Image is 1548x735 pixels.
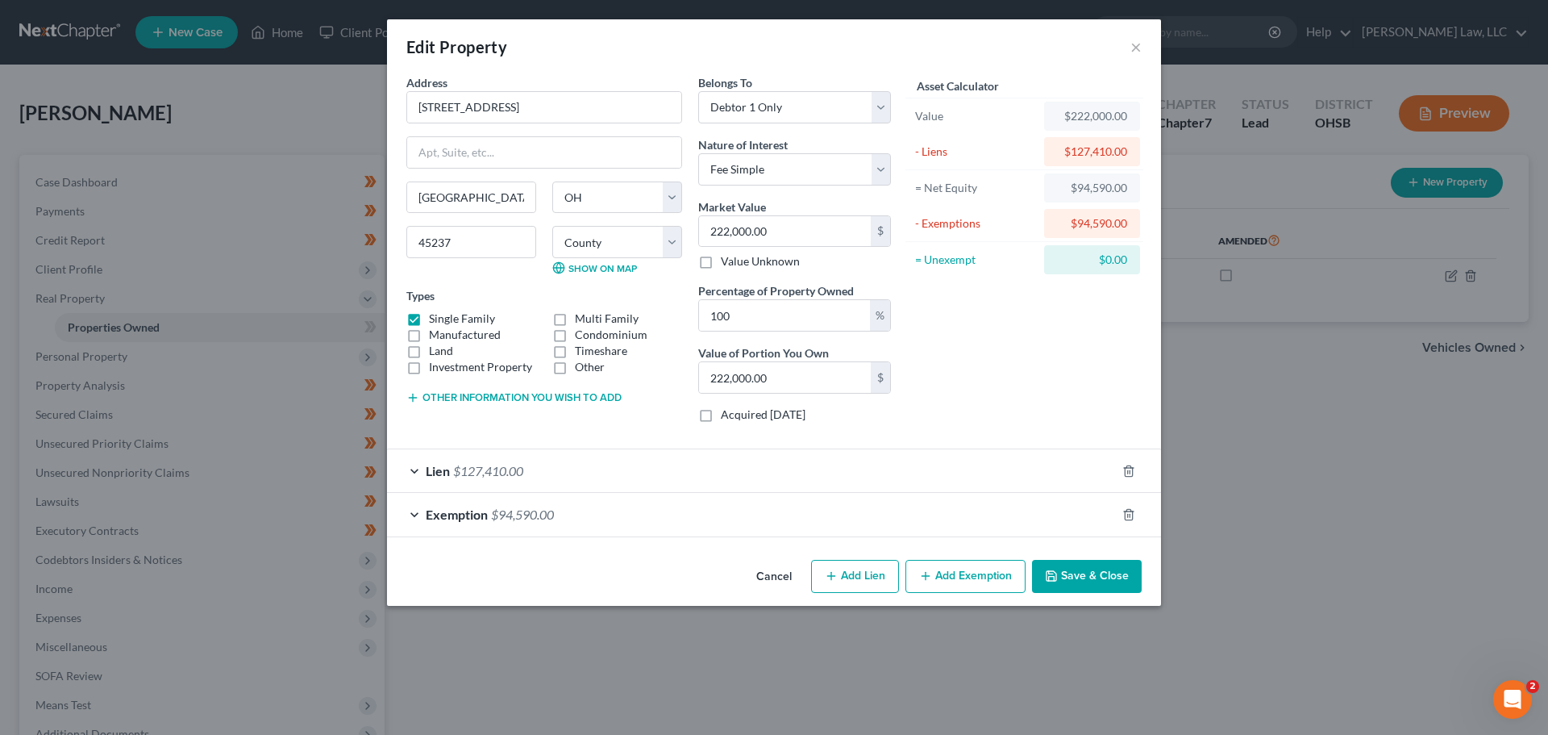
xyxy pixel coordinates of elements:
input: Enter address... [407,92,681,123]
label: Other [575,359,605,375]
input: Enter city... [407,182,535,213]
button: Cancel [743,562,805,594]
input: 0.00 [699,362,871,393]
span: $127,410.00 [453,463,523,478]
label: Types [406,287,435,304]
button: Other information you wish to add [406,391,622,404]
div: Value [915,108,1037,124]
div: % [870,300,890,331]
input: Enter zip... [406,226,536,258]
input: 0.00 [699,300,870,331]
label: Land [429,343,453,359]
div: $94,590.00 [1057,215,1127,232]
div: $0.00 [1057,252,1127,268]
div: = Unexempt [915,252,1037,268]
span: Address [406,76,447,90]
div: Edit Property [406,35,507,58]
label: Timeshare [575,343,627,359]
label: Market Value [698,198,766,215]
a: Show on Map [552,261,637,274]
label: Multi Family [575,311,639,327]
div: = Net Equity [915,180,1037,196]
label: Asset Calculator [917,77,999,94]
div: - Exemptions [915,215,1037,232]
button: Add Exemption [905,560,1026,594]
button: × [1130,37,1142,56]
div: $127,410.00 [1057,144,1127,160]
div: - Liens [915,144,1037,160]
span: $94,590.00 [491,507,554,522]
span: Belongs To [698,76,752,90]
button: Save & Close [1032,560,1142,594]
span: 2 [1526,680,1539,693]
div: $ [871,216,890,247]
label: Condominium [575,327,647,343]
input: 0.00 [699,216,871,247]
label: Manufactured [429,327,501,343]
button: Add Lien [811,560,899,594]
label: Value Unknown [721,253,800,269]
label: Value of Portion You Own [698,345,829,361]
input: Apt, Suite, etc... [407,137,681,168]
div: $ [871,362,890,393]
label: Nature of Interest [698,136,788,153]
div: $94,590.00 [1057,180,1127,196]
label: Investment Property [429,359,532,375]
div: $222,000.00 [1057,108,1127,124]
label: Percentage of Property Owned [698,282,854,299]
span: Lien [426,463,450,478]
iframe: Intercom live chat [1493,680,1532,719]
span: Exemption [426,507,488,522]
label: Single Family [429,311,495,327]
label: Acquired [DATE] [721,407,805,423]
